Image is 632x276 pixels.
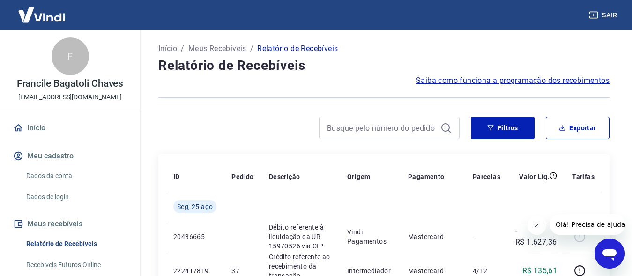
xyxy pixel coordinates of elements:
p: Parcelas [473,172,500,181]
p: 222417819 [173,266,216,276]
a: Início [158,43,177,54]
iframe: Botão para abrir a janela de mensagens [595,239,625,269]
p: Francile Bagatoli Chaves [17,79,124,89]
h4: Relatório de Recebíveis [158,56,610,75]
p: Valor Líq. [519,172,550,181]
p: [EMAIL_ADDRESS][DOMAIN_NAME] [18,92,122,102]
p: Vindi Pagamentos [347,227,393,246]
p: / [181,43,184,54]
span: Seg, 25 ago [177,202,213,211]
p: Descrição [269,172,300,181]
span: Olá! Precisa de ajuda? [6,7,79,14]
p: Relatório de Recebíveis [257,43,338,54]
a: Dados de login [22,187,129,207]
p: Débito referente à liquidação da UR 15970526 via CIP [269,223,332,251]
p: Mastercard [408,266,458,276]
input: Busque pelo número do pedido [327,121,437,135]
img: Vindi [11,0,72,29]
p: ID [173,172,180,181]
p: Tarifas [572,172,595,181]
p: Intermediador [347,266,393,276]
button: Meus recebíveis [11,214,129,234]
button: Filtros [471,117,535,139]
div: F [52,37,89,75]
button: Exportar [546,117,610,139]
a: Recebíveis Futuros Online [22,255,129,275]
p: -R$ 1.627,36 [515,225,557,248]
a: Início [11,118,129,138]
p: Pagamento [408,172,445,181]
button: Meu cadastro [11,146,129,166]
p: 4/12 [473,266,500,276]
iframe: Fechar mensagem [528,216,546,235]
p: Pedido [231,172,253,181]
p: 20436665 [173,232,216,241]
a: Relatório de Recebíveis [22,234,129,254]
p: / [250,43,253,54]
p: - [473,232,500,241]
a: Saiba como funciona a programação dos recebimentos [416,75,610,86]
button: Sair [587,7,621,24]
p: Origem [347,172,370,181]
a: Meus Recebíveis [188,43,246,54]
p: Mastercard [408,232,458,241]
p: 37 [231,266,253,276]
a: Dados da conta [22,166,129,186]
iframe: Mensagem da empresa [550,214,625,235]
